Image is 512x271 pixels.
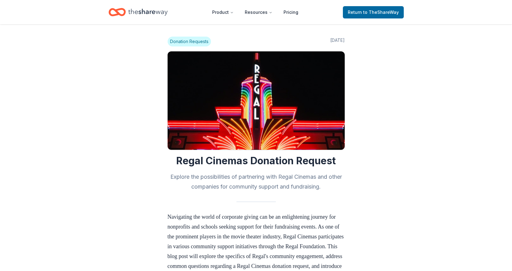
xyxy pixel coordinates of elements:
[343,6,404,18] a: Returnto TheShareWay
[168,155,345,167] h1: Regal Cinemas Donation Request
[207,5,303,19] nav: Main
[168,37,211,46] span: Donation Requests
[168,51,345,150] img: Image for Regal Cinemas Donation Request
[109,5,168,19] a: Home
[240,6,277,18] button: Resources
[330,37,345,46] span: [DATE]
[348,9,399,16] span: Return
[168,172,345,192] h2: Explore the possibilities of partnering with Regal Cinemas and other companies for community supp...
[279,6,303,18] a: Pricing
[363,10,399,15] span: to TheShareWay
[207,6,239,18] button: Product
